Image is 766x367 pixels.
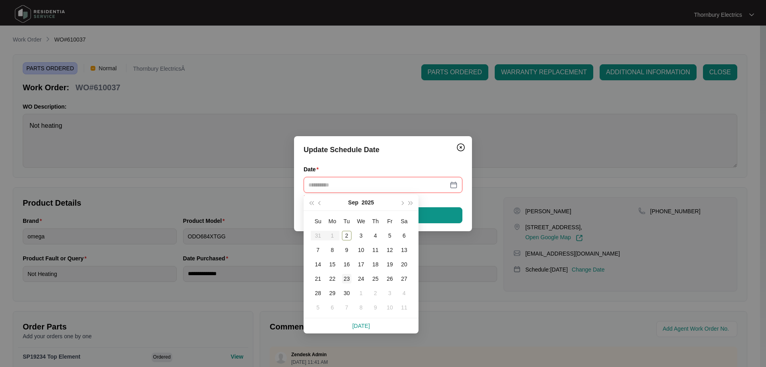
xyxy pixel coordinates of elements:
div: 5 [313,303,323,312]
td: 2025-10-10 [383,300,397,315]
td: 2025-10-05 [311,300,325,315]
div: Update Schedule Date [304,144,462,155]
div: 27 [399,274,409,284]
td: 2025-09-29 [325,286,340,300]
td: 2025-09-23 [340,272,354,286]
div: 17 [356,260,366,269]
img: closeCircle [456,143,466,152]
th: Mo [325,214,340,228]
div: 29 [328,288,337,298]
th: Tu [340,214,354,228]
div: 16 [342,260,351,269]
td: 2025-09-17 [354,257,368,272]
div: 10 [385,303,395,312]
div: 28 [313,288,323,298]
div: 13 [399,245,409,255]
div: 12 [385,245,395,255]
td: 2025-09-12 [383,243,397,257]
td: 2025-10-01 [354,286,368,300]
div: 1 [356,288,366,298]
div: 14 [313,260,323,269]
td: 2025-09-27 [397,272,411,286]
td: 2025-09-09 [340,243,354,257]
td: 2025-09-30 [340,286,354,300]
div: 9 [342,245,351,255]
div: 5 [385,231,395,240]
td: 2025-10-09 [368,300,383,315]
td: 2025-09-10 [354,243,368,257]
td: 2025-09-20 [397,257,411,272]
td: 2025-09-16 [340,257,354,272]
div: 3 [385,288,395,298]
th: Su [311,214,325,228]
td: 2025-09-14 [311,257,325,272]
div: 8 [328,245,337,255]
button: 2025 [361,194,374,210]
div: 2 [371,288,380,298]
td: 2025-09-25 [368,272,383,286]
td: 2025-09-19 [383,257,397,272]
div: 6 [399,231,409,240]
label: Date [304,165,322,173]
button: Sep [348,194,359,210]
div: 23 [342,274,351,284]
th: Th [368,214,383,228]
div: 2 [342,231,351,240]
td: 2025-10-08 [354,300,368,315]
th: We [354,214,368,228]
div: 25 [371,274,380,284]
td: 2025-09-26 [383,272,397,286]
td: 2025-09-03 [354,228,368,243]
div: 18 [371,260,380,269]
div: 11 [371,245,380,255]
td: 2025-10-07 [340,300,354,315]
td: 2025-09-02 [340,228,354,243]
td: 2025-10-06 [325,300,340,315]
div: 4 [371,231,380,240]
input: Date [308,181,448,189]
td: 2025-10-02 [368,286,383,300]
div: 11 [399,303,409,312]
td: 2025-09-06 [397,228,411,243]
td: 2025-09-11 [368,243,383,257]
div: 19 [385,260,395,269]
td: 2025-09-28 [311,286,325,300]
div: 30 [342,288,351,298]
td: 2025-10-04 [397,286,411,300]
div: 7 [342,303,351,312]
div: 6 [328,303,337,312]
div: 7 [313,245,323,255]
td: 2025-09-15 [325,257,340,272]
button: Close [454,141,467,154]
th: Sa [397,214,411,228]
div: 21 [313,274,323,284]
td: 2025-09-05 [383,228,397,243]
div: 15 [328,260,337,269]
td: 2025-09-04 [368,228,383,243]
div: 24 [356,274,366,284]
th: Fr [383,214,397,228]
div: Please enter your date. [304,193,462,202]
td: 2025-09-13 [397,243,411,257]
div: 8 [356,303,366,312]
td: 2025-09-07 [311,243,325,257]
div: 20 [399,260,409,269]
td: 2025-09-18 [368,257,383,272]
div: 9 [371,303,380,312]
td: 2025-09-22 [325,272,340,286]
div: 4 [399,288,409,298]
div: 26 [385,274,395,284]
td: 2025-09-21 [311,272,325,286]
div: 22 [328,274,337,284]
td: 2025-10-11 [397,300,411,315]
a: [DATE] [352,323,370,329]
td: 2025-10-03 [383,286,397,300]
td: 2025-09-24 [354,272,368,286]
td: 2025-09-08 [325,243,340,257]
div: 3 [356,231,366,240]
div: 10 [356,245,366,255]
